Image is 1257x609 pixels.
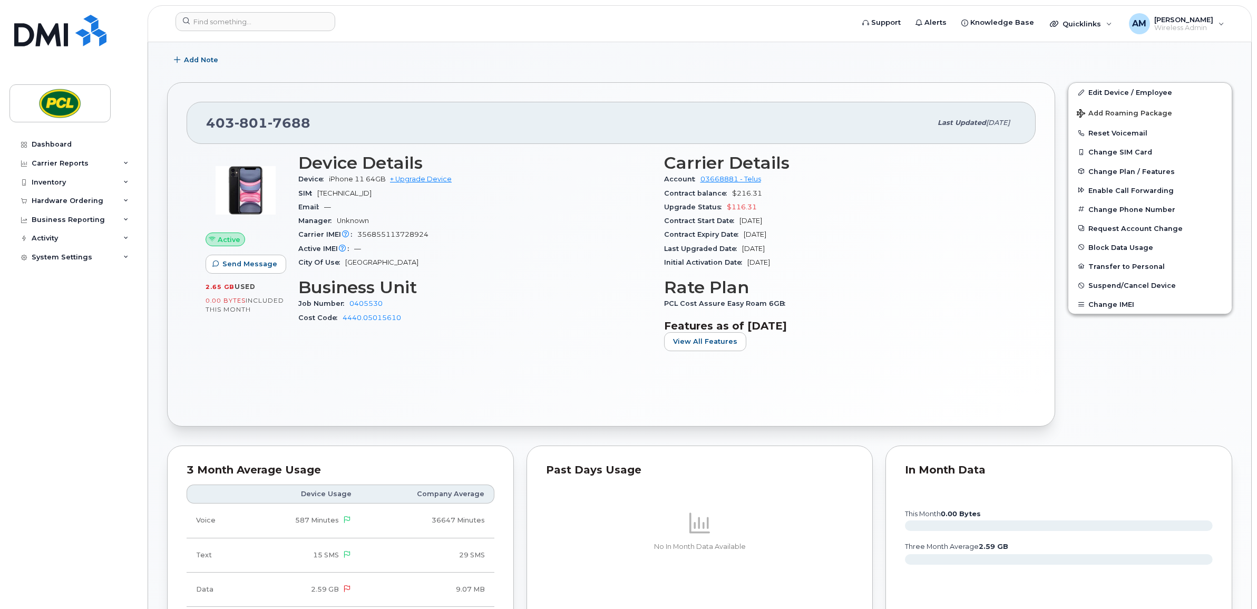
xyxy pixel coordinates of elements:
[1068,83,1232,102] a: Edit Device / Employee
[361,573,494,607] td: 9.07 MB
[349,299,383,307] a: 0405530
[664,258,747,266] span: Initial Activation Date
[246,485,361,504] th: Device Usage
[298,189,317,197] span: SIM
[954,12,1041,33] a: Knowledge Base
[295,516,339,524] span: 587 Minutes
[739,217,762,225] span: [DATE]
[206,297,246,304] span: 0.00 Bytes
[1068,181,1232,200] button: Enable Call Forwarding
[235,115,268,131] span: 801
[184,55,218,65] span: Add Note
[1068,276,1232,295] button: Suspend/Cancel Device
[904,543,1008,550] text: three month average
[1063,20,1101,28] span: Quicklinks
[664,230,744,238] span: Contract Expiry Date
[1068,142,1232,161] button: Change SIM Card
[546,465,854,476] div: Past Days Usage
[222,259,277,269] span: Send Message
[206,255,286,274] button: Send Message
[361,485,494,504] th: Company Average
[664,203,727,211] span: Upgrade Status
[167,51,227,70] button: Add Note
[871,17,901,28] span: Support
[1088,167,1175,175] span: Change Plan / Features
[744,230,766,238] span: [DATE]
[664,245,742,253] span: Last Upgraded Date
[176,12,335,31] input: Find something...
[1068,162,1232,181] button: Change Plan / Features
[979,543,1008,550] tspan: 2.59 GB
[214,159,277,222] img: image20231002-4137094-9apcgt.jpeg
[298,299,349,307] span: Job Number
[1154,15,1213,24] span: [PERSON_NAME]
[664,299,791,307] span: PCL Cost Assure Easy Roam 6GB
[1068,238,1232,257] button: Block Data Usage
[742,245,765,253] span: [DATE]
[317,189,372,197] span: [TECHNICAL_ID]
[345,258,418,266] span: [GEOGRAPHIC_DATA]
[986,119,1010,127] span: [DATE]
[298,153,651,172] h3: Device Details
[298,203,324,211] span: Email
[1088,282,1176,289] span: Suspend/Cancel Device
[390,175,452,183] a: + Upgrade Device
[546,542,854,552] p: No In Month Data Available
[1042,13,1119,34] div: Quicklinks
[905,465,1213,476] div: In Month Data
[187,504,246,538] td: Voice
[298,278,651,297] h3: Business Unit
[1068,295,1232,314] button: Change IMEI
[1068,257,1232,276] button: Transfer to Personal
[1132,17,1146,30] span: AM
[664,320,1017,332] h3: Features as of [DATE]
[343,314,401,322] a: 4440.05015610
[970,17,1034,28] span: Knowledge Base
[673,336,737,346] span: View All Features
[298,175,329,183] span: Device
[664,175,700,183] span: Account
[664,332,746,351] button: View All Features
[311,585,339,593] span: 2.59 GB
[938,119,986,127] span: Last updated
[206,115,310,131] span: 403
[904,510,981,518] text: this month
[1068,200,1232,219] button: Change Phone Number
[1154,24,1213,32] span: Wireless Admin
[187,538,246,573] td: Text
[664,153,1017,172] h3: Carrier Details
[941,510,981,518] tspan: 0.00 Bytes
[361,504,494,538] td: 36647 Minutes
[298,314,343,322] span: Cost Code
[298,217,337,225] span: Manager
[235,283,256,291] span: used
[700,175,761,183] a: 03668881 - Telus
[1077,109,1172,119] span: Add Roaming Package
[298,230,357,238] span: Carrier IMEI
[1068,102,1232,123] button: Add Roaming Package
[1088,186,1174,194] span: Enable Call Forwarding
[268,115,310,131] span: 7688
[187,465,494,476] div: 3 Month Average Usage
[313,551,339,559] span: 15 SMS
[664,217,739,225] span: Contract Start Date
[187,573,246,607] td: Data
[329,175,386,183] span: iPhone 11 64GB
[855,12,908,33] a: Support
[361,538,494,573] td: 29 SMS
[337,217,369,225] span: Unknown
[747,258,770,266] span: [DATE]
[298,245,354,253] span: Active IMEI
[924,17,947,28] span: Alerts
[1122,13,1232,34] div: Ajay Meena
[218,235,240,245] span: Active
[206,283,235,291] span: 2.65 GB
[1068,123,1232,142] button: Reset Voicemail
[732,189,762,197] span: $216.31
[727,203,757,211] span: $116.31
[908,12,954,33] a: Alerts
[664,278,1017,297] h3: Rate Plan
[324,203,331,211] span: —
[354,245,361,253] span: —
[1068,219,1232,238] button: Request Account Change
